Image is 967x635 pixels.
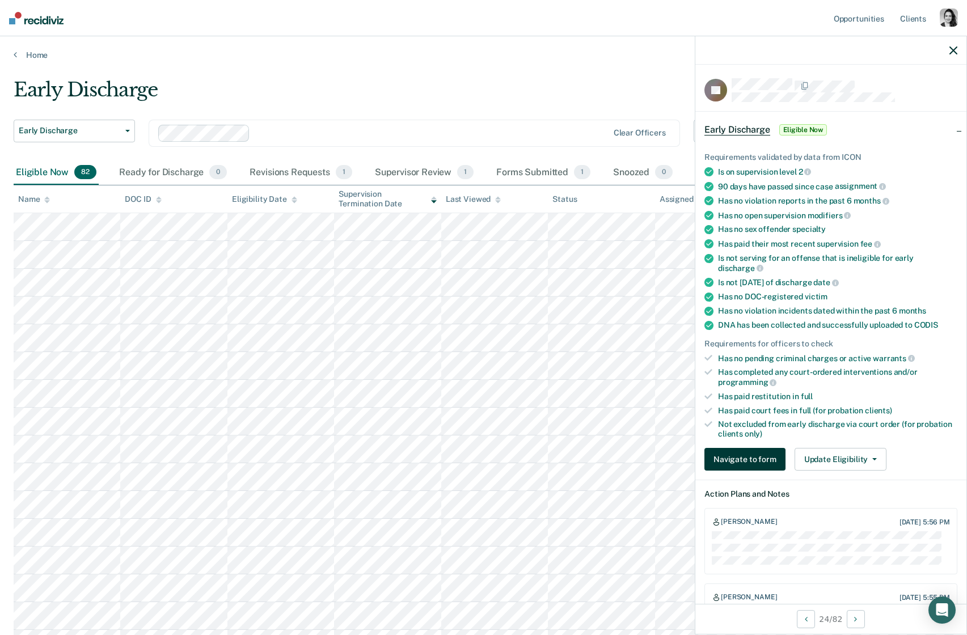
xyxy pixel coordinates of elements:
[795,448,886,471] button: Update Eligibility
[704,153,957,162] div: Requirements validated by data from ICON
[928,596,956,624] div: Open Intercom Messenger
[695,604,966,634] div: 24 / 82
[745,429,762,438] span: only)
[457,165,474,180] span: 1
[718,167,957,177] div: Is on supervision level
[808,211,851,220] span: modifiers
[655,165,673,180] span: 0
[704,339,957,349] div: Requirements for officers to check
[914,320,938,329] span: CODIS
[704,448,786,471] button: Navigate to form
[873,354,915,363] span: warrants
[14,78,739,111] div: Early Discharge
[373,160,476,185] div: Supervisor Review
[209,165,227,180] span: 0
[718,353,957,363] div: Has no pending criminal charges or active
[718,392,957,401] div: Has paid restitution in
[718,277,957,287] div: Is not [DATE] of discharge
[614,128,666,138] div: Clear officers
[339,189,436,209] div: Supervision Termination Date
[19,126,121,136] span: Early Discharge
[718,210,957,221] div: Has no open supervision
[14,50,953,60] a: Home
[125,194,161,204] div: DOC ID
[721,518,777,527] div: [PERSON_NAME]
[718,420,957,439] div: Not excluded from early discharge via court order (for probation clients
[721,593,777,602] div: [PERSON_NAME]
[860,239,881,248] span: fee
[718,306,957,316] div: Has no violation incidents dated within the past 6
[247,160,354,185] div: Revisions Requests
[74,165,96,180] span: 82
[813,278,838,287] span: date
[847,610,865,628] button: Next Opportunity
[779,124,827,136] span: Eligible Now
[117,160,229,185] div: Ready for Discharge
[704,124,770,136] span: Early Discharge
[18,194,50,204] div: Name
[718,292,957,302] div: Has no DOC-registered
[232,194,297,204] div: Eligibility Date
[695,112,966,148] div: Early DischargeEligible Now
[835,181,886,190] span: assignment
[801,392,813,401] span: full
[854,196,889,205] span: months
[718,320,957,330] div: DNA has been collected and successfully uploaded to
[718,367,957,387] div: Has completed any court-ordered interventions and/or
[660,194,713,204] div: Assigned to
[865,406,892,415] span: clients)
[446,194,501,204] div: Last Viewed
[718,264,763,273] span: discharge
[718,378,776,387] span: programming
[797,610,815,628] button: Previous Opportunity
[574,165,590,180] span: 1
[552,194,577,204] div: Status
[805,292,827,301] span: victim
[718,196,957,206] div: Has no violation reports in the past 6
[900,594,950,602] div: [DATE] 5:55 PM
[718,181,957,192] div: 90 days have passed since case
[336,165,352,180] span: 1
[611,160,675,185] div: Snoozed
[799,167,812,176] span: 2
[704,448,790,471] a: Navigate to form
[704,489,957,499] dt: Action Plans and Notes
[900,518,950,526] div: [DATE] 5:56 PM
[718,225,957,234] div: Has no sex offender
[792,225,826,234] span: specialty
[718,253,957,273] div: Is not serving for an offense that is ineligible for early
[494,160,593,185] div: Forms Submitted
[899,306,926,315] span: months
[14,160,99,185] div: Eligible Now
[9,12,64,24] img: Recidiviz
[718,239,957,249] div: Has paid their most recent supervision
[718,406,957,416] div: Has paid court fees in full (for probation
